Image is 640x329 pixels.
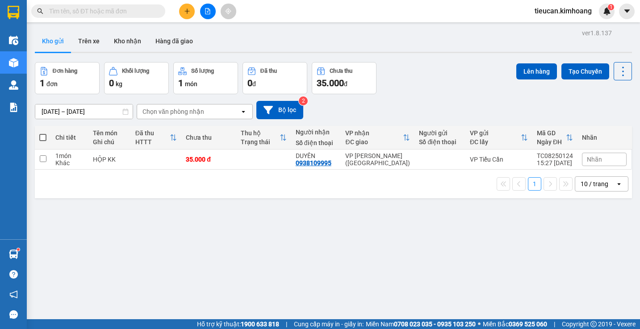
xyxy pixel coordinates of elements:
[603,7,611,15] img: icon-new-feature
[587,156,602,163] span: Nhãn
[581,179,608,188] div: 10 / trang
[516,63,557,79] button: Lên hàng
[173,62,238,94] button: Số lượng1món
[240,108,247,115] svg: open
[241,138,280,146] div: Trạng thái
[623,7,631,15] span: caret-down
[178,78,183,88] span: 1
[247,78,252,88] span: 0
[9,290,18,299] span: notification
[93,138,126,146] div: Ghi chú
[17,248,20,251] sup: 1
[345,129,403,137] div: VP nhận
[35,62,100,94] button: Đơn hàng1đơn
[532,126,577,150] th: Toggle SortBy
[554,319,555,329] span: |
[345,152,410,167] div: VP [PERSON_NAME] ([GEOGRAPHIC_DATA])
[205,8,211,14] span: file-add
[286,319,287,329] span: |
[197,319,279,329] span: Hỗ trợ kỹ thuật:
[470,138,521,146] div: ĐC lấy
[465,126,532,150] th: Toggle SortBy
[9,36,18,45] img: warehouse-icon
[344,80,347,87] span: đ
[609,4,612,10] span: 1
[619,4,635,19] button: caret-down
[419,129,461,137] div: Người gửi
[55,152,84,159] div: 1 món
[419,138,461,146] div: Số điện thoại
[93,129,126,137] div: Tên món
[9,80,18,90] img: warehouse-icon
[470,156,528,163] div: VP Tiểu Cần
[299,96,308,105] sup: 2
[191,68,214,74] div: Số lượng
[225,8,231,14] span: aim
[221,4,236,19] button: aim
[186,134,232,141] div: Chưa thu
[184,8,190,14] span: plus
[186,156,232,163] div: 35.000 đ
[53,68,77,74] div: Đơn hàng
[116,80,122,87] span: kg
[256,101,303,119] button: Bộ lọc
[317,78,344,88] span: 35.000
[483,319,547,329] span: Miền Bắc
[252,80,256,87] span: đ
[9,270,18,279] span: question-circle
[582,28,612,38] div: ver 1.8.137
[142,107,204,116] div: Chọn văn phòng nhận
[509,321,547,328] strong: 0369 525 060
[478,322,481,326] span: ⚪️
[537,159,573,167] div: 15:27 [DATE]
[243,62,307,94] button: Đã thu0đ
[135,138,170,146] div: HTTT
[236,126,291,150] th: Toggle SortBy
[109,78,114,88] span: 0
[394,321,476,328] strong: 0708 023 035 - 0935 103 250
[9,58,18,67] img: warehouse-icon
[122,68,149,74] div: Khối lượng
[296,159,331,167] div: 0938109995
[9,310,18,319] span: message
[561,63,609,79] button: Tạo Chuyến
[312,62,376,94] button: Chưa thu35.000đ
[35,104,133,119] input: Select a date range.
[8,6,19,19] img: logo-vxr
[104,62,169,94] button: Khối lượng0kg
[296,152,337,159] div: DUYÊN
[37,8,43,14] span: search
[9,250,18,259] img: warehouse-icon
[296,129,337,136] div: Người nhận
[131,126,182,150] th: Toggle SortBy
[537,152,573,159] div: TC08250124
[527,5,599,17] span: tieucan.kimhoang
[537,129,566,137] div: Mã GD
[241,321,279,328] strong: 1900 633 818
[55,159,84,167] div: Khác
[470,129,521,137] div: VP gửi
[294,319,364,329] span: Cung cấp máy in - giấy in:
[107,30,148,52] button: Kho nhận
[241,129,280,137] div: Thu hộ
[71,30,107,52] button: Trên xe
[40,78,45,88] span: 1
[590,321,597,327] span: copyright
[615,180,623,187] svg: open
[366,319,476,329] span: Miền Nam
[135,129,170,137] div: Đã thu
[608,4,614,10] sup: 1
[93,156,126,163] div: HỘP KK
[200,4,216,19] button: file-add
[179,4,195,19] button: plus
[260,68,277,74] div: Đã thu
[35,30,71,52] button: Kho gửi
[345,138,403,146] div: ĐC giao
[55,134,84,141] div: Chi tiết
[296,139,337,146] div: Số điện thoại
[537,138,566,146] div: Ngày ĐH
[148,30,200,52] button: Hàng đã giao
[330,68,352,74] div: Chưa thu
[49,6,155,16] input: Tìm tên, số ĐT hoặc mã đơn
[582,134,627,141] div: Nhãn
